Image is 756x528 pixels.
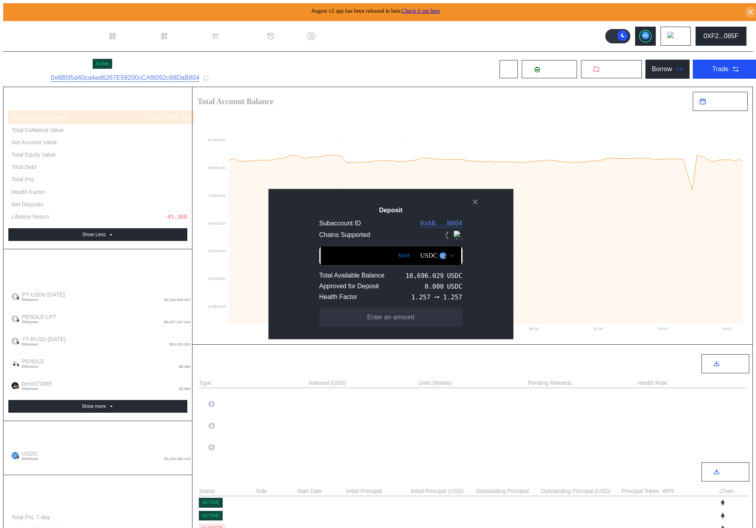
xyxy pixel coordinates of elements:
[208,401,215,407] img: empty-token.png
[199,390,307,398] div: Pendle YT rUSD 30102025 MAINNET
[199,380,211,386] div: Type
[652,66,672,73] div: Borrow
[120,33,151,40] div: Dashboard
[256,498,295,507] div: Borrower
[179,387,190,391] span: $2.560
[719,499,726,506] img: svg+xml,%3c
[208,423,215,429] img: empty-token.png
[309,434,352,440] div: 6,457,307.044
[256,511,295,520] div: Borrower
[719,512,726,519] img: svg+xml,%3c
[529,326,539,331] text: 09:00
[425,283,444,290] div: 0.000
[197,97,686,105] h2: Total Account Balance
[418,390,527,398] div: -
[12,163,37,171] div: Total Debt
[22,387,52,391] span: Ethereum
[208,193,226,198] text: 9,660,000
[147,151,191,158] div: 1,598,510.774
[319,33,366,40] div: Discount Factors
[12,176,35,183] div: Total PnL
[658,326,668,331] text: 15:00
[8,257,187,273] div: Account Balance
[528,380,572,386] div: Pending Rewards
[22,298,65,302] span: Ethereum
[406,272,444,280] div: 10,696.029
[12,315,19,322] img: empty-token.png
[540,488,620,494] div: Outstanding Principal (USD)
[722,326,732,331] text: 18:00
[667,32,676,41] img: chain logo
[476,512,519,519] div: 4,000,000.000
[12,382,19,389] img: beraSTONE.png
[346,499,390,506] div: 2,225,000.000
[449,254,454,257] img: open token selector
[719,499,752,506] div: Ethereum
[411,499,455,506] div: 2,224,781.605
[8,273,187,285] div: Aggregate Balances
[19,314,56,324] span: PENDLE-LPT
[82,232,106,237] div: Show Less
[297,511,345,520] div: [DATE]
[439,252,447,259] img: usdc.png
[712,66,729,73] div: Trade
[281,207,501,214] h2: Deposit
[309,444,352,450] div: 6,457,307.044
[208,248,226,253] text: 9,620,000
[309,412,352,419] div: 3,234,949.307
[418,401,462,407] div: 1,695,431.813
[319,293,358,301] div: Health Factor
[447,283,463,290] div: USDC
[443,293,462,301] span: 1.257
[418,423,462,429] div: 3,276,092.181
[147,291,191,298] div: 3,276,092.181
[603,66,630,73] span: Withdraw
[12,139,57,146] div: Net Account Value
[367,314,414,321] div: Enter an amount
[208,444,252,451] div: PENDLE-LPT
[22,342,66,346] span: Ethereum
[16,385,20,389] img: svg+xml,%3c
[663,488,718,494] div: APR
[202,513,219,518] div: ACTIVE
[19,358,44,369] span: PENDLE
[174,188,190,196] div: 1.257
[164,320,191,324] span: $6,457,307.044
[147,336,191,343] div: 1,695,431.813
[443,254,448,259] img: svg+xml,%3c
[22,320,56,324] span: Ethereum
[22,457,39,461] span: Ethereum
[297,488,345,494] div: Start Date
[154,514,191,521] div: -13,035.808
[443,231,452,239] img: chain logo
[12,151,56,158] div: Total Equity Value
[208,304,226,309] text: 9,580,000
[174,358,190,365] div: 0.100
[22,365,44,369] span: Ethereum
[208,444,215,450] img: empty-token.png
[411,488,474,494] div: Initial Principal (USD)
[208,138,226,142] text: 9,700,000
[12,293,19,300] img: empty-token.png
[179,365,190,369] span: $0.584
[418,411,527,419] div: -
[16,341,20,345] img: svg+xml,%3c
[709,99,741,105] span: Last 24 Hours
[199,359,243,369] div: DeFi Metrics
[16,455,20,459] img: svg+xml,%3c
[199,488,255,494] div: Status
[704,33,739,40] div: 0XF2...085F
[82,404,106,409] div: Show more
[418,380,452,386] div: Units (Native)
[420,219,463,227] a: 0x6B...B804
[199,433,307,441] div: Pendle LP rUSD 30102025 MAINNET
[637,380,667,386] div: Health Rate
[12,514,50,521] div: Total PnL 7-day
[622,488,661,494] div: Principal Token
[319,272,385,279] div: Total Available Balance
[476,499,519,506] div: 2,225,000.000
[476,488,539,494] div: Outstanding Principal
[171,380,191,387] div: <0.001
[12,213,49,220] div: Lifetime Return
[8,429,187,445] div: Aggregate Debt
